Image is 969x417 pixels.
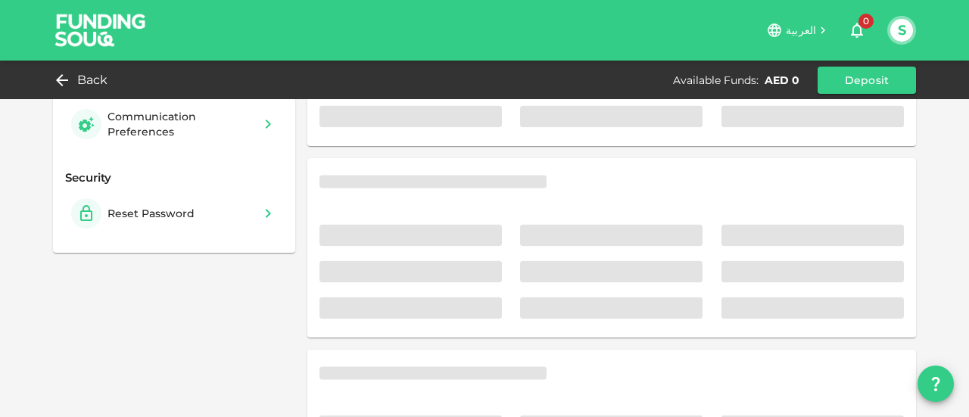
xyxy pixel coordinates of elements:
[842,15,872,45] button: 0
[765,73,799,88] div: AED 0
[65,170,283,187] div: Security
[818,67,916,94] button: Deposit
[673,73,759,88] div: Available Funds :
[858,14,874,29] span: 0
[918,366,954,402] button: question
[890,19,913,42] button: S
[786,23,816,37] span: العربية
[107,206,195,221] div: Reset Password
[77,70,108,91] span: Back
[107,109,253,139] div: Communication Preferences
